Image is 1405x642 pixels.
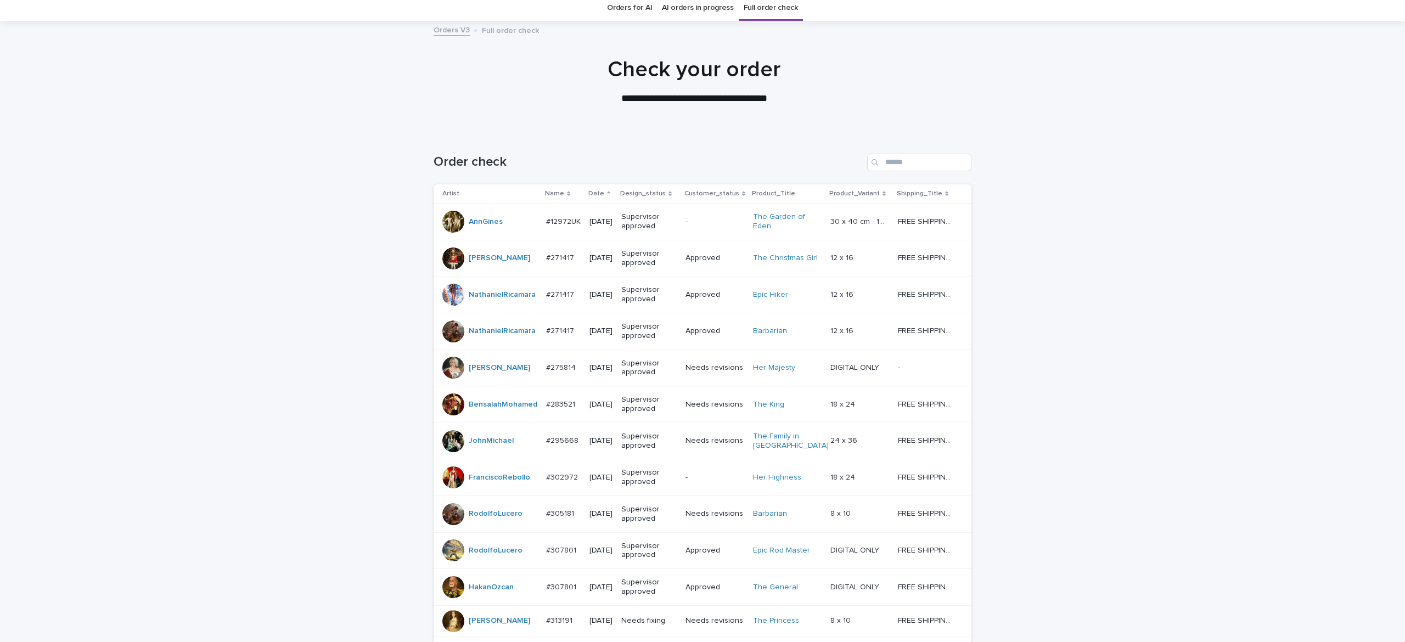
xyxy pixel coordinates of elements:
p: Shipping_Title [897,188,942,200]
p: [DATE] [589,546,612,555]
p: Product_Title [752,188,795,200]
p: Needs revisions [685,616,744,626]
p: - [898,361,902,373]
p: Supervisor approved [621,285,677,304]
tr: [PERSON_NAME] #313191#313191 [DATE]Needs fixingNeeds revisionsThe Princess 8 x 108 x 10 FREE SHIP... [434,605,971,637]
tr: JohnMichael #295668#295668 [DATE]Supervisor approvedNeeds revisionsThe Family in [GEOGRAPHIC_DATA... [434,423,971,459]
a: [PERSON_NAME] [469,254,530,263]
p: 24 x 36 [830,434,859,446]
a: NathanielRicamara [469,290,536,300]
p: #271417 [546,288,576,300]
a: Barbarian [753,509,787,519]
p: Needs revisions [685,509,744,519]
p: FREE SHIPPING - preview in 1-2 business days, after your approval delivery will take 5-10 busines... [898,288,956,300]
a: Her Highness [753,473,801,482]
a: AnnGines [469,217,503,227]
a: RodolfoLucero [469,546,522,555]
a: Barbarian [753,326,787,336]
p: #307801 [546,581,578,592]
a: The General [753,583,798,592]
a: RodolfoLucero [469,509,522,519]
p: [DATE] [589,436,612,446]
tr: FranciscoRebollo #302972#302972 [DATE]Supervisor approved-Her Highness 18 x 2418 x 24 FREE SHIPPI... [434,459,971,496]
tr: RodolfoLucero #307801#307801 [DATE]Supervisor approvedApprovedEpic Rod Master DIGITAL ONLYDIGITAL... [434,532,971,569]
p: Design_status [620,188,666,200]
a: [PERSON_NAME] [469,363,530,373]
p: FREE SHIPPING - preview in 1-2 business days, after your approval delivery will take 5-10 b.d., l... [898,544,956,555]
a: JohnMichael [469,436,514,446]
p: Approved [685,326,744,336]
a: The Garden of Eden [753,212,822,231]
a: The Christmas Girl [753,254,818,263]
p: Approved [685,290,744,300]
p: [DATE] [589,363,612,373]
p: 18 x 24 [830,471,857,482]
p: [DATE] [589,254,612,263]
p: Supervisor approved [621,505,677,523]
tr: NathanielRicamara #271417#271417 [DATE]Supervisor approvedApprovedEpic Hiker 12 x 1612 x 16 FREE ... [434,277,971,313]
p: FREE SHIPPING - preview in 1-2 business days, delivery in 5-10 business days after your approval. [898,507,956,519]
p: #295668 [546,434,581,446]
a: FranciscoRebollo [469,473,530,482]
p: - [685,217,744,227]
p: [DATE] [589,290,612,300]
p: [DATE] [589,326,612,336]
p: FREE SHIPPING - preview in 1-2 business days, after your approval delivery will take 5-10 busines... [898,398,956,409]
p: [DATE] [589,616,612,626]
p: 8 x 10 [830,507,853,519]
p: Supervisor approved [621,468,677,487]
p: Supervisor approved [621,542,677,560]
p: [DATE] [589,583,612,592]
p: #275814 [546,361,578,373]
p: [DATE] [589,509,612,519]
a: Orders V3 [434,23,470,36]
a: The Family in [GEOGRAPHIC_DATA] [753,432,829,450]
a: The Princess [753,616,799,626]
p: Artist [442,188,459,200]
p: 30 x 40 cm - 10% Upfront Payment [830,215,891,227]
p: Supervisor approved [621,395,677,414]
h1: Order check [434,154,863,170]
p: 12 x 16 [830,288,856,300]
p: #313191 [546,614,575,626]
p: Needs revisions [685,436,744,446]
p: 12 x 16 [830,251,856,263]
p: 8 x 10 [830,614,853,626]
p: #271417 [546,251,576,263]
p: Supervisor approved [621,249,677,268]
p: Needs revisions [685,400,744,409]
p: DIGITAL ONLY [830,581,881,592]
p: [DATE] [589,473,612,482]
p: - [685,473,744,482]
a: BensalahMohamed [469,400,537,409]
p: DIGITAL ONLY [830,544,881,555]
p: #283521 [546,398,577,409]
p: FREE SHIPPING - preview in 1-2 business days, after your approval delivery will take 5-10 b.d., l... [898,581,956,592]
tr: [PERSON_NAME] #271417#271417 [DATE]Supervisor approvedApprovedThe Christmas Girl 12 x 1612 x 16 F... [434,240,971,277]
p: FREE SHIPPING - preview in 1-2 business days, after your approval delivery will take 5-10 busines... [898,324,956,336]
a: Epic Rod Master [753,546,810,555]
tr: [PERSON_NAME] #275814#275814 [DATE]Supervisor approvedNeeds revisionsHer Majesty DIGITAL ONLYDIGI... [434,350,971,386]
p: Approved [685,546,744,555]
p: #12972UK [546,215,583,227]
input: Search [867,154,971,171]
p: FREE SHIPPING- preview in 1-2 business days, after your approval delivery will take 5-10 business... [898,215,956,227]
tr: AnnGines #12972UK#12972UK [DATE]Supervisor approved-The Garden of Eden 30 x 40 cm - 10% Upfront P... [434,204,971,240]
p: Needs revisions [685,363,744,373]
a: Epic Hiker [753,290,788,300]
a: HakanOzcan [469,583,514,592]
p: Supervisor approved [621,322,677,341]
p: [DATE] [589,217,612,227]
p: DIGITAL ONLY [830,361,881,373]
p: Approved [685,254,744,263]
p: FREE SHIPPING - preview in 1-2 business days, after your approval delivery will take 5-10 b.d. [898,614,956,626]
p: Supervisor approved [621,212,677,231]
p: FREE SHIPPING - preview in 1-2 business days, after your approval delivery will take 5-10 busines... [898,434,956,446]
p: Customer_status [684,188,739,200]
p: [DATE] [589,400,612,409]
tr: HakanOzcan #307801#307801 [DATE]Supervisor approvedApprovedThe General DIGITAL ONLYDIGITAL ONLY F... [434,569,971,606]
h1: Check your order [425,57,963,83]
a: The King [753,400,784,409]
p: 12 x 16 [830,324,856,336]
